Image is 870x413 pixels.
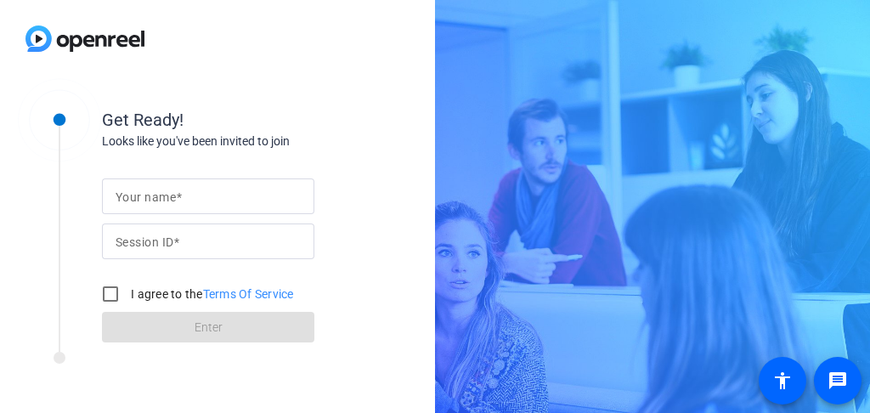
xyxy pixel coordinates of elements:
mat-icon: accessibility [772,371,793,391]
mat-icon: message [828,371,848,391]
div: Looks like you've been invited to join [102,133,442,150]
a: Terms Of Service [203,287,294,301]
label: I agree to the [127,286,294,303]
mat-label: Your name [116,190,176,204]
div: Get Ready! [102,107,442,133]
mat-label: Session ID [116,235,173,249]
